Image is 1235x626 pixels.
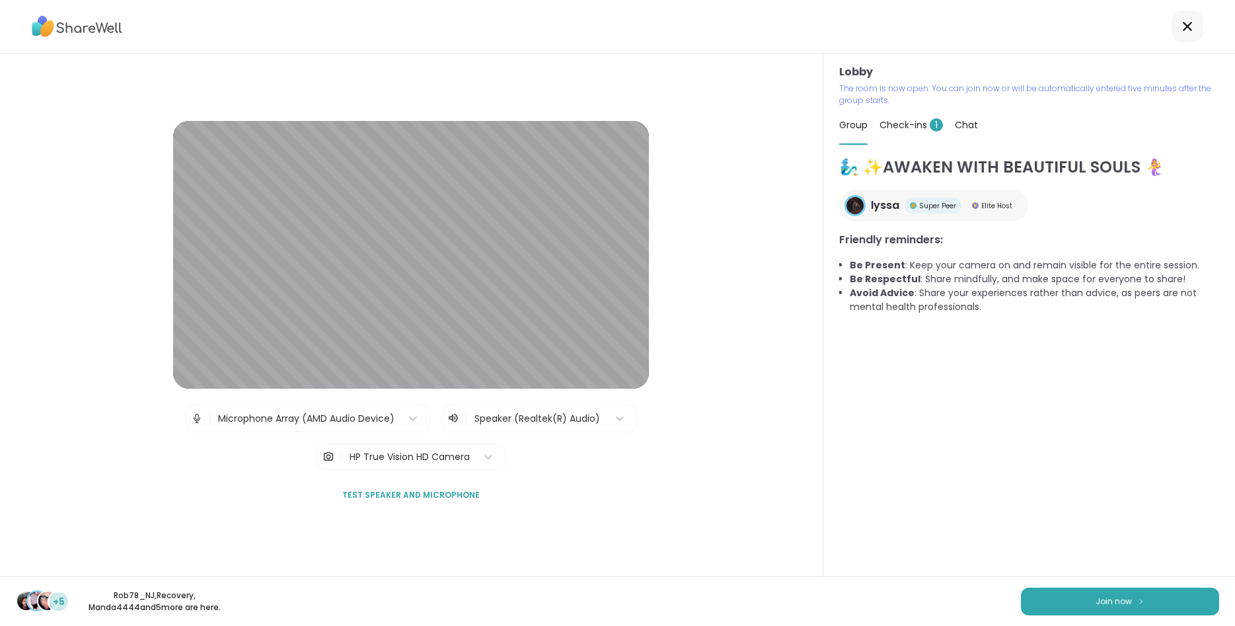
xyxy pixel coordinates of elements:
[850,286,1219,314] li: : Share your experiences rather than advice, as peers are not mental health professionals.
[1021,588,1219,615] button: Join now
[342,489,480,501] span: Test speaker and microphone
[839,232,1219,248] h3: Friendly reminders:
[919,201,956,211] span: Super Peer
[839,118,868,132] span: Group
[350,450,470,464] div: HP True Vision HD Camera
[972,202,979,209] img: Elite Host
[208,405,211,432] span: |
[28,592,46,610] img: Recovery
[337,481,485,509] button: Test speaker and microphone
[930,118,943,132] span: 1
[839,155,1219,179] h1: 🧞‍♂️ ✨AWAKEN WITH BEAUTIFUL SOULS 🧜‍♀️
[81,590,229,613] p: Rob78_NJ , Recovery , Manda4444 and 5 more are here.
[1096,596,1132,607] span: Join now
[850,258,1219,272] li: : Keep your camera on and remain visible for the entire session.
[879,118,943,132] span: Check-ins
[839,83,1219,106] p: The room is now open. You can join now or will be automatically entered five minutes after the gr...
[465,411,468,426] span: |
[955,118,978,132] span: Chat
[839,64,1219,80] h3: Lobby
[1137,598,1145,605] img: ShareWell Logomark
[850,258,905,272] b: Be Present
[839,190,1028,221] a: lyssalyssaSuper PeerSuper PeerElite HostElite Host
[850,272,920,286] b: Be Respectful
[32,11,122,42] img: ShareWell Logo
[38,592,57,610] img: Manda4444
[17,592,36,610] img: Rob78_NJ
[910,202,917,209] img: Super Peer
[871,198,899,214] span: lyssa
[340,444,343,470] span: |
[322,444,334,470] img: Camera
[53,595,65,609] span: +5
[981,201,1012,211] span: Elite Host
[218,412,394,426] div: Microphone Array (AMD Audio Device)
[846,197,864,214] img: lyssa
[191,405,203,432] img: Microphone
[850,272,1219,286] li: : Share mindfully, and make space for everyone to share!
[850,286,915,299] b: Avoid Advice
